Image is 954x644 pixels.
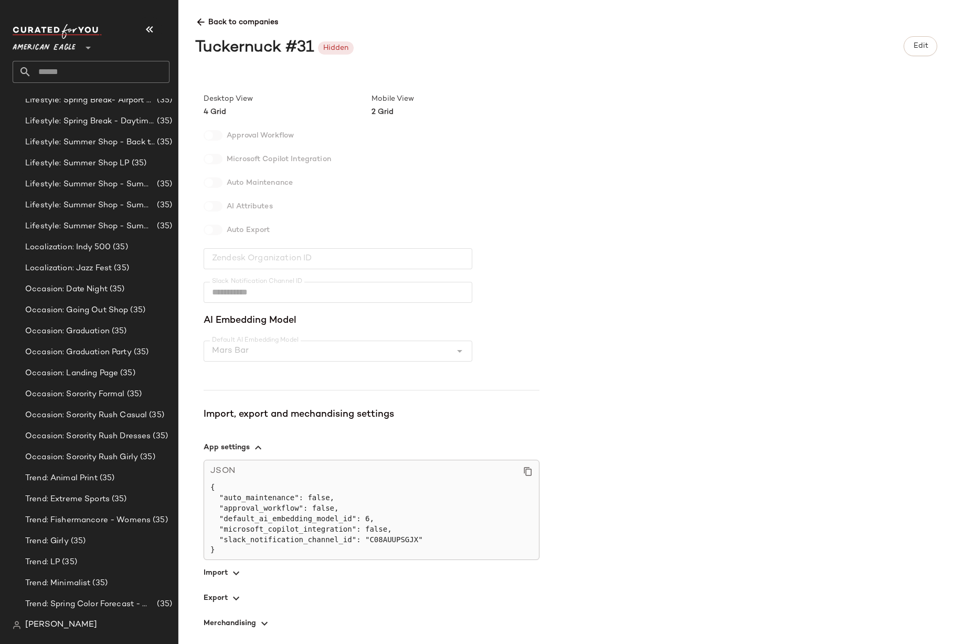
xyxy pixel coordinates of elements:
button: Export [204,585,539,610]
span: Back to companies [195,8,937,28]
span: Lifestyle: Summer Shop - Back to School Essentials [25,136,155,149]
span: Lifestyle: Summer Shop LP [25,157,130,170]
span: (35) [128,304,145,316]
span: Trend: Spring Color Forecast - Womens [25,598,155,610]
span: (35) [155,115,172,128]
span: Trend: Girly [25,535,69,547]
span: Occasion: Sorority Formal [25,388,125,400]
span: (35) [138,451,155,463]
button: Import [204,560,539,585]
span: Trend: Minimalist [25,577,90,589]
span: Localization: Indy 500 [25,241,111,254]
span: Localization: Jazz Fest [25,262,112,275]
span: Edit [913,42,928,50]
span: (35) [155,178,172,191]
span: (35) [111,241,128,254]
div: Hidden [323,43,348,54]
span: Desktop View [204,93,372,104]
span: (35) [98,472,115,484]
button: Edit [904,36,937,56]
span: JSON [210,464,235,478]
img: svg%3e [13,621,21,629]
span: (35) [147,409,164,421]
span: Occasion: Sorority Rush Casual [25,409,147,421]
span: (35) [110,325,127,337]
span: (35) [90,577,108,589]
span: (35) [112,262,129,275]
span: American Eagle [13,36,76,55]
span: (35) [60,556,77,568]
span: (35) [108,283,125,295]
span: Occasion: Landing Page [25,367,118,379]
span: Lifestyle: Summer Shop - Summer Internship [25,199,155,212]
button: App settings [204,435,539,460]
span: (35) [151,430,168,442]
span: Occasion: Date Night [25,283,108,295]
span: (35) [132,346,149,358]
span: (35) [69,535,86,547]
span: (35) [125,388,142,400]
span: Trend: LP [25,556,60,568]
span: (35) [155,136,172,149]
span: [PERSON_NAME] [25,619,97,631]
div: Import, export and mechandising settings [204,407,539,422]
span: 2 Grid [372,107,539,118]
span: (35) [155,199,172,212]
button: Merchandising [204,610,539,636]
span: (35) [155,598,172,610]
span: (35) [155,220,172,233]
span: Lifestyle: Summer Shop - Summer Study Sessions [25,220,155,233]
span: Occasion: Graduation Party [25,346,132,358]
span: Lifestyle: Spring Break - Daytime Casual [25,115,155,128]
span: (35) [151,514,168,526]
span: Trend: Extreme Sports [25,493,110,505]
span: (35) [110,493,127,505]
span: Lifestyle: Summer Shop - Summer Abroad [25,178,155,191]
span: Occasion: Graduation [25,325,110,337]
span: Occasion: Going Out Shop [25,304,128,316]
span: 4 Grid [204,107,372,118]
span: Mobile View [372,93,539,104]
pre: { "auto_maintenance": false, "approval_workflow": false, "default_ai_embedding_model_id": 6, "mic... [210,482,533,556]
span: AI Embedding Model [204,313,539,328]
span: (35) [118,367,135,379]
span: Trend: Animal Print [25,472,98,484]
div: Tuckernuck #31 [195,36,314,60]
span: Lifestyle: Spring Break- Airport Style [25,94,155,107]
span: (35) [130,157,147,170]
img: cfy_white_logo.C9jOOHJF.svg [13,24,102,39]
span: Trend: Fishermancore - Womens [25,514,151,526]
span: Occasion: Sorority Rush Dresses [25,430,151,442]
span: Occasion: Sorority Rush Girly [25,451,138,463]
span: (35) [155,94,172,107]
